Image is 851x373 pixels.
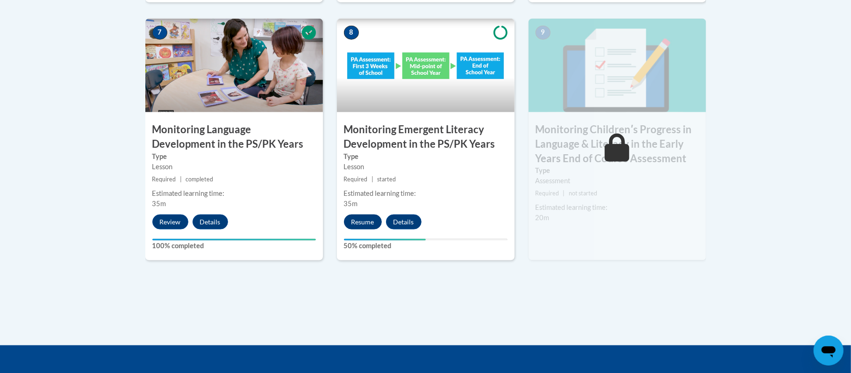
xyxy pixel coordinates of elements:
[344,200,358,208] span: 35m
[152,200,166,208] span: 35m
[372,176,373,183] span: |
[337,19,515,112] img: Course Image
[536,176,699,186] div: Assessment
[814,336,844,366] iframe: Button to launch messaging window
[344,241,508,251] label: 50% completed
[536,26,551,40] span: 9
[529,122,706,165] h3: Monitoring Childrenʹs Progress in Language & Literacy in the Early Years End of Course Assessment
[344,26,359,40] span: 8
[152,26,167,40] span: 7
[186,176,213,183] span: completed
[536,190,559,197] span: Required
[152,176,176,183] span: Required
[536,214,550,222] span: 20m
[536,165,699,176] label: Type
[344,188,508,199] div: Estimated learning time:
[529,19,706,112] img: Course Image
[152,162,316,172] div: Lesson
[152,151,316,162] label: Type
[145,19,323,112] img: Course Image
[152,241,316,251] label: 100% completed
[344,215,382,230] button: Resume
[152,239,316,241] div: Your progress
[569,190,597,197] span: not started
[337,122,515,151] h3: Monitoring Emergent Literacy Development in the PS/PK Years
[152,188,316,199] div: Estimated learning time:
[386,215,422,230] button: Details
[536,202,699,213] div: Estimated learning time:
[145,122,323,151] h3: Monitoring Language Development in the PS/PK Years
[563,190,565,197] span: |
[180,176,182,183] span: |
[344,176,368,183] span: Required
[193,215,228,230] button: Details
[152,215,188,230] button: Review
[377,176,396,183] span: started
[344,151,508,162] label: Type
[344,162,508,172] div: Lesson
[344,239,426,241] div: Your progress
